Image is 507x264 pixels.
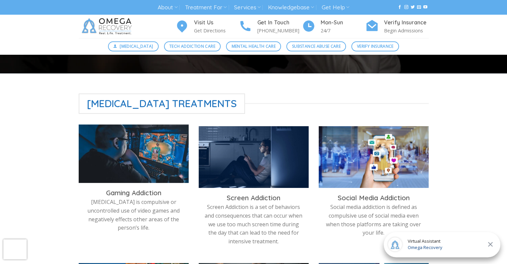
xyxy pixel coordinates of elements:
a: Get Help [322,1,349,14]
a: Treatment For [185,1,227,14]
span: Substance Abuse Care [292,43,341,49]
a: About [158,1,177,14]
h4: Mon-Sun [321,18,365,27]
img: Omega Recovery [79,15,137,38]
p: Social media addiction is defined as compulsive use of social media even when those platforms are... [324,203,424,237]
p: 24/7 [321,27,365,34]
a: Substance Abuse Care [286,41,346,51]
a: Follow on YouTube [423,5,427,10]
a: Verify Insurance Begin Admissions [365,18,429,35]
a: Tech Addiction Care [164,41,221,51]
h3: Gaming Addiction [84,189,184,197]
a: Verify Insurance [351,41,399,51]
h4: Get In Touch [257,18,302,27]
h4: Verify Insurance [384,18,429,27]
span: Mental Health Care [232,43,276,49]
p: [MEDICAL_DATA] is compulsive or uncontrolled use of video games and negatively effects other area... [84,198,184,232]
p: Get Directions [194,27,239,34]
a: Follow on Instagram [404,5,408,10]
a: Visit Us Get Directions [175,18,239,35]
a: Follow on Twitter [411,5,415,10]
a: Send us an email [417,5,421,10]
a: Services [234,1,260,14]
span: Tech Addiction Care [169,43,215,49]
a: Get In Touch [PHONE_NUMBER] [239,18,302,35]
span: [MEDICAL_DATA] Treatments [79,93,245,114]
span: [MEDICAL_DATA] [120,43,153,49]
h3: Screen Addiction [204,194,304,202]
h3: Social Media Addiction [324,194,424,202]
p: [PHONE_NUMBER] [257,27,302,34]
h4: Visit Us [194,18,239,27]
span: Verify Insurance [357,43,394,49]
a: Mental Health Care [226,41,281,51]
a: [MEDICAL_DATA] [108,41,159,51]
a: Knowledgebase [268,1,314,14]
p: Begin Admissions [384,27,429,34]
a: Follow on Facebook [398,5,402,10]
p: Screen Addiction is a set of behaviors and consequences that can occur when we use too much scree... [204,203,304,246]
